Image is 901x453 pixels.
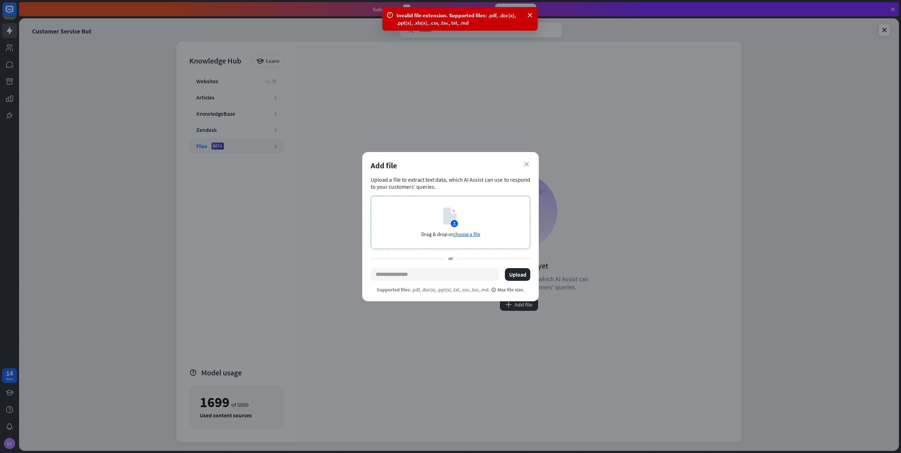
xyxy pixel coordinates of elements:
span: Supported files [377,286,410,293]
div: Add file [371,161,530,170]
b: Invalid file extension. Supported files [396,12,485,19]
button: Upload [505,268,530,281]
span: or [444,255,457,262]
i: close [524,162,529,167]
span: choose a file [453,231,480,237]
div: : .pdf, .doc(x), .ppt(x), .xls(x), .csv, .tsv., txt, .md [396,12,524,26]
span: Max file size. [491,286,524,293]
p: : .pdf, .doc(x), .ppt(x), .txt, .csv, .tsv, .md. [377,286,524,293]
p: Drag & drop or [421,231,480,237]
div: Upload a file to extract text data, which AI Assist can use to respond to your customers' queries. [371,176,530,190]
button: Open LiveChat chat widget [6,3,27,24]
